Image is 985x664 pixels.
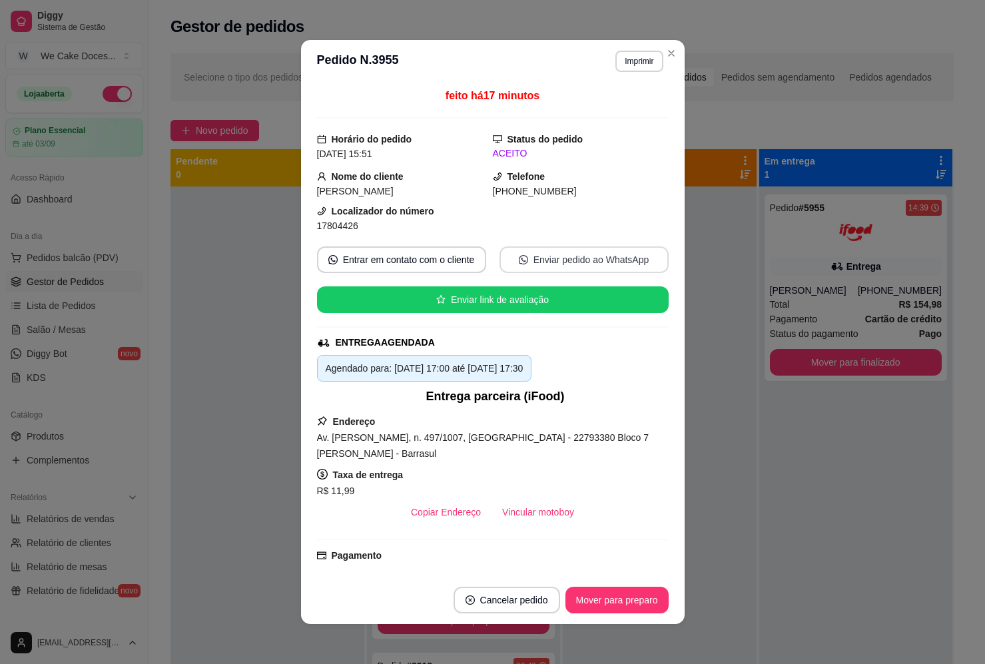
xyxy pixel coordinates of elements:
[317,432,649,459] span: Av. [PERSON_NAME], n. 497/1007, [GEOGRAPHIC_DATA] - 22793380 Bloco 7 [PERSON_NAME] - Barrasul
[317,186,394,196] span: [PERSON_NAME]
[493,147,669,161] div: ACEITO
[317,51,399,72] h3: Pedido N. 3955
[317,172,326,181] span: user
[499,246,669,273] button: whats-appEnviar pedido ao WhatsApp
[332,171,404,182] strong: Nome do cliente
[322,387,669,406] div: Entrega parceira (iFood)
[332,134,412,145] strong: Horário do pedido
[317,149,372,159] span: [DATE] 15:51
[317,469,328,480] span: dollar
[333,416,376,427] strong: Endereço
[493,186,577,196] span: [PHONE_NUMBER]
[615,51,663,72] button: Imprimir
[326,361,523,376] div: Agendado para: [DATE] 17:00 até [DATE] 17:30
[317,551,326,560] span: credit-card
[507,134,583,145] strong: Status do pedido
[446,90,539,101] span: feito há 17 minutos
[336,336,435,350] div: ENTREGA AGENDADA
[317,286,669,313] button: starEnviar link de avaliação
[332,550,382,561] strong: Pagamento
[436,295,446,304] span: star
[565,587,669,613] button: Mover para preparo
[400,499,492,525] button: Copiar Endereço
[454,587,560,613] button: close-circleCancelar pedido
[328,255,338,264] span: whats-app
[466,595,475,605] span: close-circle
[317,135,326,144] span: calendar
[507,171,545,182] strong: Telefone
[493,135,502,144] span: desktop
[519,255,528,264] span: whats-app
[317,220,358,231] span: 17804426
[333,470,404,480] strong: Taxa de entrega
[492,499,585,525] button: Vincular motoboy
[317,486,355,496] span: R$ 11,99
[317,416,328,426] span: pushpin
[332,206,434,216] strong: Localizador do número
[493,172,502,181] span: phone
[317,246,486,273] button: whats-appEntrar em contato com o cliente
[661,43,682,64] button: Close
[317,206,326,216] span: phone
